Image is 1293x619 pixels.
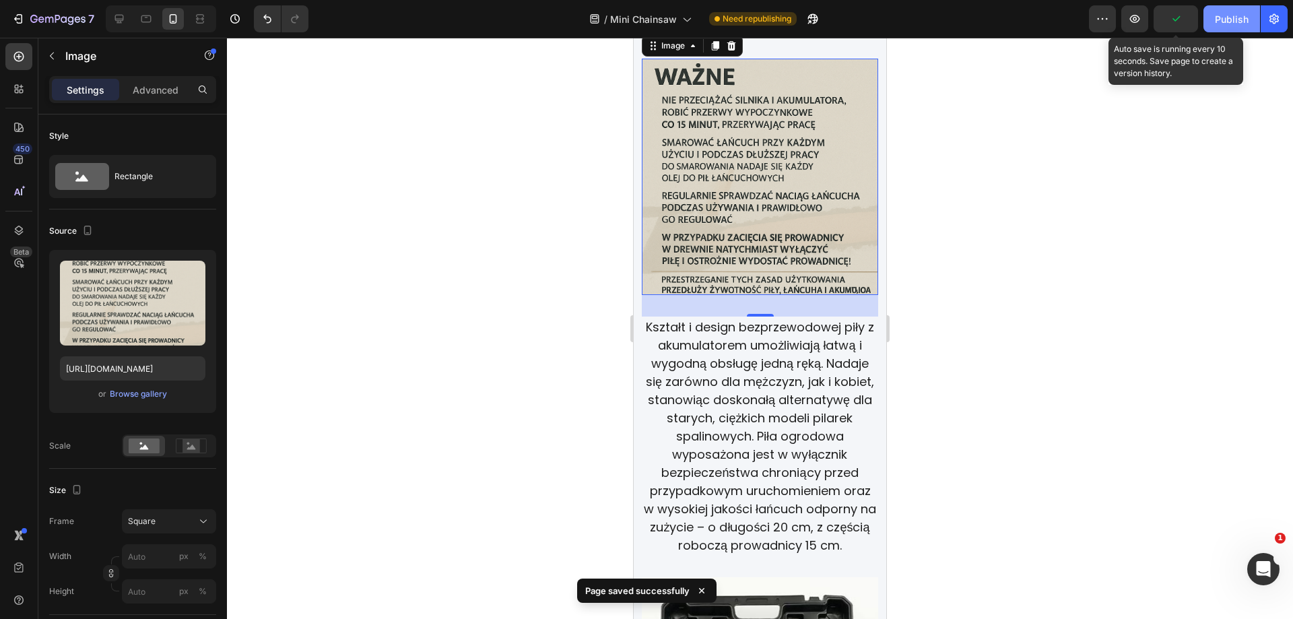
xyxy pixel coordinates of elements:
[49,440,71,452] div: Scale
[49,482,85,500] div: Size
[60,356,205,381] input: https://example.com/image.jpg
[585,584,690,597] p: Page saved successfully
[49,550,71,562] label: Width
[1275,533,1286,544] span: 1
[122,544,216,568] input: px%
[195,583,211,599] button: px
[610,12,677,26] span: Mini Chainsaw
[109,387,168,401] button: Browse gallery
[179,585,189,597] div: px
[128,515,156,527] span: Square
[1215,12,1249,26] div: Publish
[1203,5,1260,32] button: Publish
[49,130,69,142] div: Style
[65,48,180,64] p: Image
[176,583,192,599] button: %
[122,579,216,604] input: px%
[133,83,178,97] p: Advanced
[49,515,74,527] label: Frame
[199,550,207,562] div: %
[604,12,607,26] span: /
[199,585,207,597] div: %
[60,261,205,346] img: preview-image
[179,550,189,562] div: px
[195,548,211,564] button: px
[114,161,197,192] div: Rectangle
[49,585,74,597] label: Height
[67,83,104,97] p: Settings
[1247,553,1280,585] iframe: Intercom live chat
[10,247,32,257] div: Beta
[110,388,167,400] div: Browse gallery
[88,11,94,27] p: 7
[122,509,216,533] button: Square
[5,5,100,32] button: 7
[634,38,886,619] iframe: Design area
[254,5,308,32] div: Undo/Redo
[723,13,791,25] span: Need republishing
[98,386,106,402] span: or
[13,143,32,154] div: 450
[176,548,192,564] button: %
[49,222,96,240] div: Source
